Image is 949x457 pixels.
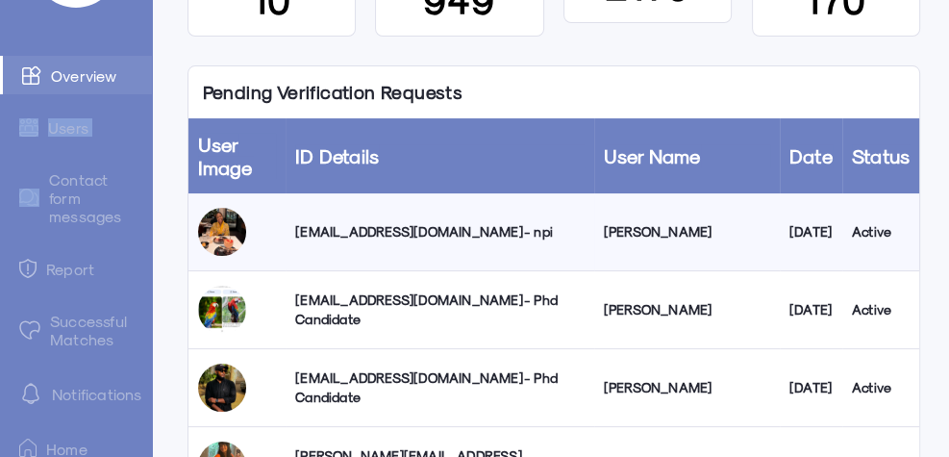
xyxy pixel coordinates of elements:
[604,144,701,167] a: User Name
[19,259,37,278] img: admin-ic-report.svg
[604,222,770,241] div: [PERSON_NAME]
[19,189,39,207] img: admin-ic-contact-message.svg
[789,222,833,241] div: [DATE]
[198,286,246,334] img: tlbaupo5rygbfbeelxs5.jpg
[789,378,833,397] div: [DATE]
[789,144,833,167] a: Date
[295,144,379,167] a: ID Details
[198,133,253,179] a: User Image
[852,300,910,319] div: Active
[852,144,910,167] a: Status
[19,118,38,137] img: admin-ic-users.svg
[198,208,246,256] img: luqzy0elsadf89f4tsso.jpg
[789,300,833,319] div: [DATE]
[19,320,40,340] img: matched.svg
[852,378,910,397] div: Active
[604,378,770,397] div: [PERSON_NAME]
[295,291,585,329] div: [EMAIL_ADDRESS][DOMAIN_NAME] - Phd Candidate
[295,222,585,241] div: [EMAIL_ADDRESS][DOMAIN_NAME] - npi
[22,65,41,85] img: admin-ic-overview.svg
[19,382,42,405] img: notification-default-white.svg
[188,66,478,118] p: Pending Verification Requests
[295,368,585,407] div: [EMAIL_ADDRESS][DOMAIN_NAME] - Phd Candidate
[604,300,770,319] div: [PERSON_NAME]
[198,364,246,412] img: r2gg5x8uzdkpk8z2w1kp.jpg
[852,222,910,241] div: Active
